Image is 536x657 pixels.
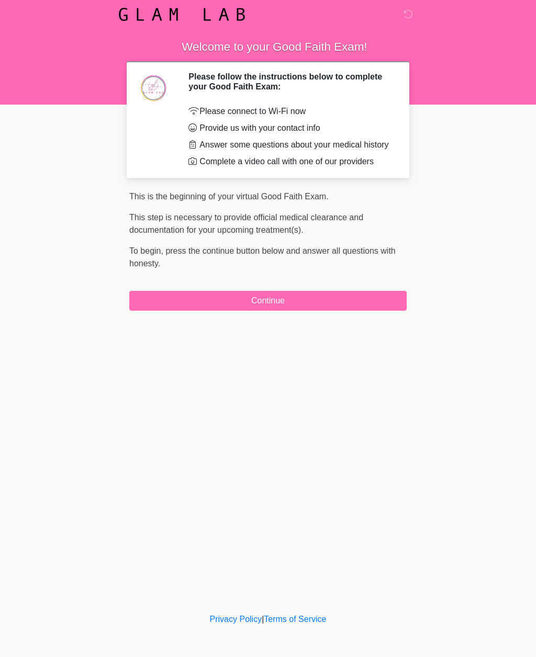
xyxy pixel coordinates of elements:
span: To begin, ﻿﻿﻿﻿﻿﻿press the continue button below and answer all questions with honesty. [129,246,396,268]
img: Agent Avatar [137,72,169,103]
h1: ‎ ‎ ‎ ‎ Welcome to your Good Faith Exam! [121,38,415,57]
img: Glam Lab Logo [119,8,245,21]
span: This is the beginning of your virtual Good Faith Exam. [129,192,329,201]
h2: Please follow the instructions below to complete your Good Faith Exam: [188,72,391,92]
li: Please connect to Wi-Fi now [188,105,391,118]
li: Complete a video call with one of our providers [188,155,391,168]
li: Answer some questions about your medical history [188,139,391,151]
span: This step is necessary to provide official medical clearance and documentation for your upcoming ... [129,213,363,234]
a: Privacy Policy [210,615,262,624]
button: Continue [129,291,407,311]
a: | [262,615,264,624]
a: Terms of Service [264,615,326,624]
li: Provide us with your contact info [188,122,391,134]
